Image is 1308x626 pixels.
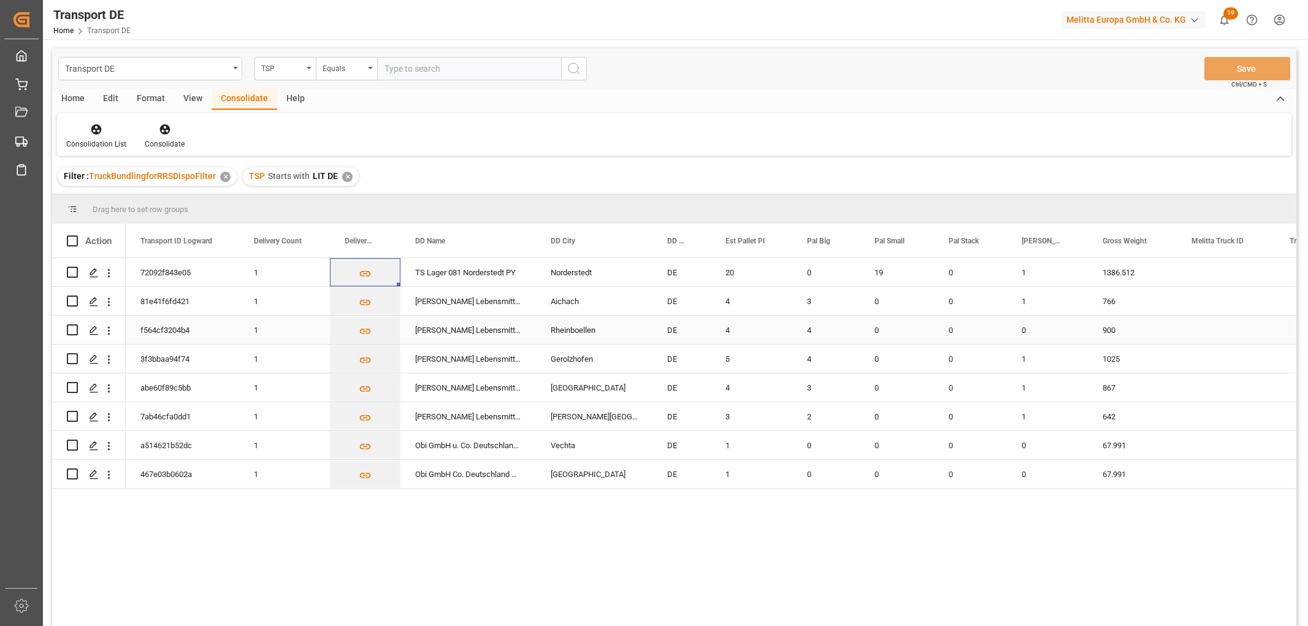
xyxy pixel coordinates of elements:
[1007,460,1088,488] div: 0
[652,258,711,286] div: DE
[1210,6,1238,34] button: show 19 new notifications
[94,89,128,110] div: Edit
[792,402,860,430] div: 2
[1007,373,1088,402] div: 1
[52,316,126,345] div: Press SPACE to select this row.
[377,57,561,80] input: Type to search
[792,460,860,488] div: 0
[400,402,536,430] div: [PERSON_NAME] Lebensmittelfilialbetrieb
[400,373,536,402] div: [PERSON_NAME] Lebensmittelfilialbetrieb
[711,373,792,402] div: 4
[1088,431,1177,459] div: 67.991
[652,287,711,315] div: DE
[58,57,242,80] button: open menu
[792,316,860,344] div: 4
[345,237,375,245] span: Delivery List
[551,237,575,245] span: DD City
[1061,11,1206,29] div: Melitta Europa GmbH & Co. KG
[316,57,377,80] button: open menu
[860,460,934,488] div: 0
[860,373,934,402] div: 0
[212,89,277,110] div: Consolidate
[52,373,126,402] div: Press SPACE to select this row.
[711,431,792,459] div: 1
[1223,7,1238,20] span: 19
[1007,287,1088,315] div: 1
[860,402,934,430] div: 0
[1007,258,1088,286] div: 1
[536,402,652,430] div: [PERSON_NAME][GEOGRAPHIC_DATA]
[126,287,239,315] div: 81e41f6fd421
[52,287,126,316] div: Press SPACE to select this row.
[126,402,239,430] div: 7ab46cfa0dd1
[220,172,231,182] div: ✕
[561,57,587,80] button: search button
[934,287,1007,315] div: 0
[652,460,711,488] div: DE
[711,316,792,344] div: 4
[711,258,792,286] div: 20
[239,373,330,402] div: 1
[89,171,216,181] span: TruckBundlingforRRSDispoFIlter
[65,60,229,75] div: Transport DE
[313,171,338,181] span: LIT DE
[711,402,792,430] div: 3
[860,258,934,286] div: 19
[52,460,126,489] div: Press SPACE to select this row.
[126,258,239,286] div: 72092f843e05
[711,460,792,488] div: 1
[53,6,131,24] div: Transport DE
[145,139,185,150] div: Consolidate
[536,345,652,373] div: Gerolzhofen
[249,171,265,181] span: TSP
[860,287,934,315] div: 0
[400,316,536,344] div: [PERSON_NAME] Lebensmittelfilialbetrieb
[1007,402,1088,430] div: 1
[860,431,934,459] div: 0
[874,237,905,245] span: Pal Small
[400,431,536,459] div: Obi GmbH u. Co. Deutschland KG
[652,431,711,459] div: DE
[536,373,652,402] div: [GEOGRAPHIC_DATA]
[174,89,212,110] div: View
[1022,237,1062,245] span: [PERSON_NAME]
[277,89,314,110] div: Help
[128,89,174,110] div: Format
[239,345,330,373] div: 1
[1088,373,1177,402] div: 867
[536,316,652,344] div: Rheinboellen
[239,460,330,488] div: 1
[934,373,1007,402] div: 0
[792,345,860,373] div: 4
[342,172,353,182] div: ✕
[1088,402,1177,430] div: 642
[1103,237,1147,245] span: Gross Weight
[64,171,89,181] span: Filter :
[126,373,239,402] div: abe60f89c5bb
[85,235,112,246] div: Action
[860,345,934,373] div: 0
[1088,460,1177,488] div: 67.991
[807,237,830,245] span: Pal Big
[536,287,652,315] div: Aichach
[66,139,126,150] div: Consolidation List
[536,258,652,286] div: Norderstedt
[949,237,979,245] span: Pal Stack
[711,287,792,315] div: 4
[1007,345,1088,373] div: 1
[254,237,302,245] span: Delivery Count
[860,316,934,344] div: 0
[268,171,310,181] span: Starts with
[400,460,536,488] div: Obi GmbH Co. Deutschland KG
[93,205,188,214] span: Drag here to set row groups
[1088,316,1177,344] div: 900
[52,258,126,287] div: Press SPACE to select this row.
[400,287,536,315] div: [PERSON_NAME] Lebensmittelfilialbetrieb
[52,345,126,373] div: Press SPACE to select this row.
[239,258,330,286] div: 1
[323,60,364,74] div: Equals
[934,460,1007,488] div: 0
[792,431,860,459] div: 0
[652,373,711,402] div: DE
[1088,258,1177,286] div: 1386.512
